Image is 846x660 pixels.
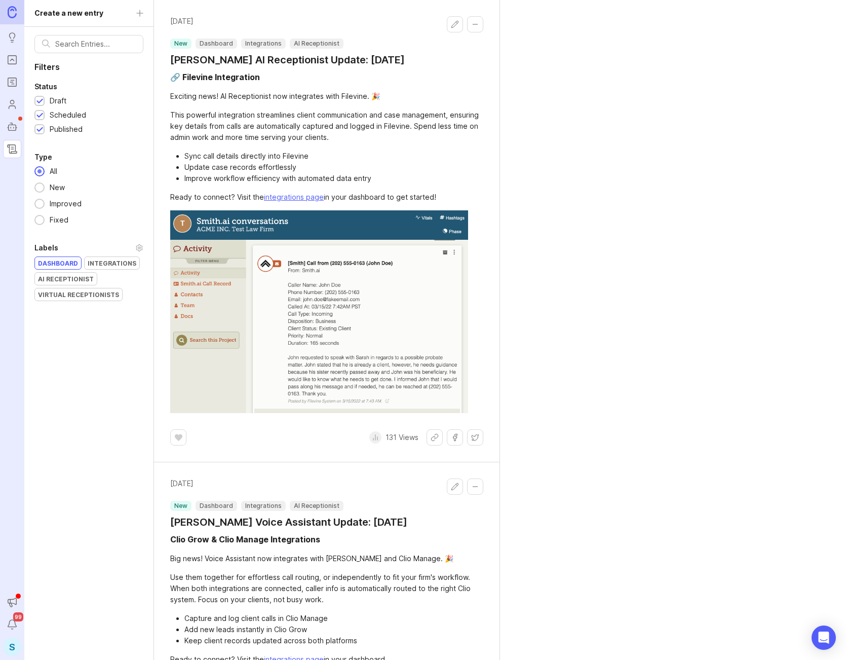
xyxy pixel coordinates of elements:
[45,182,70,193] div: New
[170,71,260,83] div: 🔗 Filevine Integration
[170,515,407,529] a: [PERSON_NAME] Voice Assistant Update: [DATE]
[3,51,21,69] a: Portal
[184,613,483,624] li: Capture and log client calls in Clio Manage
[55,39,136,50] input: Search Entries...
[447,429,463,446] button: Share on Facebook
[184,173,483,184] li: Improve workflow efficiency with automated data entry
[170,210,468,413] img: image
[35,273,97,285] div: AI Receptionist
[85,257,139,269] div: Integrations
[3,140,21,158] a: Changelog
[50,124,83,135] div: Published
[386,432,418,443] p: 131 Views
[467,429,483,446] button: Share on X
[467,479,483,495] button: Collapse changelog entry
[170,91,483,102] div: Exciting news! AI Receptionist now integrates with Filevine. 🎉
[170,479,407,489] time: [DATE]
[184,162,483,173] li: Update case records effortlessly
[170,53,405,67] a: [PERSON_NAME] AI Receptionist Update: [DATE]
[200,502,233,510] p: Dashboard
[3,73,21,91] a: Roadmaps
[427,429,443,446] button: Share link
[45,198,87,209] div: Improved
[447,16,463,32] button: Edit changelog entry
[3,638,21,656] button: S
[8,6,17,18] img: Canny Home
[3,593,21,611] button: Announcements
[170,16,405,26] time: [DATE]
[3,28,21,47] a: Ideas
[34,151,52,163] div: Type
[467,16,483,32] button: Collapse changelog entry
[264,193,324,201] a: integrations page
[13,612,23,621] span: 99
[45,214,73,226] div: Fixed
[294,40,339,48] p: AI Receptionist
[35,288,122,301] div: Virtual Receptionists
[170,572,483,605] div: Use them together for effortless call routing, or independently to fit your firm's workflow. When...
[170,192,483,203] div: Ready to connect? Visit the in your dashboard to get started!
[35,257,81,269] div: Dashboard
[45,166,62,177] div: All
[24,61,153,72] p: Filters
[170,109,483,143] div: This powerful integration streamlines client communication and case management, ensuring key deta...
[184,635,483,646] li: Keep client records updated across both platforms
[50,95,66,106] div: Draft
[34,242,58,254] div: Labels
[184,624,483,635] li: Add new leads instantly in Clio Grow
[184,151,483,162] li: Sync call details directly into Filevine
[200,40,233,48] p: Dashboard
[174,502,187,510] p: new
[294,502,339,510] p: AI Receptionist
[245,40,282,48] p: Integrations
[3,118,21,136] a: Autopilot
[170,533,320,545] div: Clio Grow & Clio Manage Integrations
[245,502,282,510] p: Integrations
[174,40,187,48] p: new
[170,553,483,564] div: Big news! Voice Assistant now integrates with [PERSON_NAME] and Clio Manage. 🎉
[3,615,21,634] button: Notifications
[812,626,836,650] div: Open Intercom Messenger
[447,479,463,495] button: Edit changelog entry
[34,81,57,93] div: Status
[3,95,21,114] a: Users
[50,109,86,121] div: Scheduled
[34,8,103,19] div: Create a new entry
